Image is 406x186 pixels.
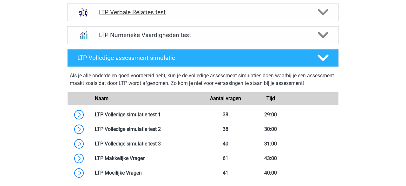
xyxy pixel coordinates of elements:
div: Naam [90,95,203,102]
a: LTP Volledige assessment simulatie [65,49,341,67]
a: numeriek redeneren LTP Numerieke Vaardigheden test [65,26,341,44]
h4: LTP Numerieke Vaardigheden test [99,31,307,39]
img: analogieen [75,4,92,21]
div: LTP Volledige simulatie test 1 [90,111,203,119]
div: LTP Volledige simulatie test 3 [90,140,203,148]
h4: LTP Volledige assessment simulatie [77,54,307,61]
h4: LTP Verbale Relaties test [99,9,307,16]
div: LTP Volledige simulatie test 2 [90,125,203,133]
div: LTP Makkelijke Vragen [90,155,203,162]
a: analogieen LTP Verbale Relaties test [65,3,341,21]
div: Aantal vragen [203,95,248,102]
div: LTP Moeilijke Vragen [90,169,203,177]
img: numeriek redeneren [75,27,92,43]
div: Tijd [248,95,293,102]
div: Als je alle onderdelen goed voorbereid hebt, kun je de volledige assessment simulaties doen waarb... [70,72,336,90]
